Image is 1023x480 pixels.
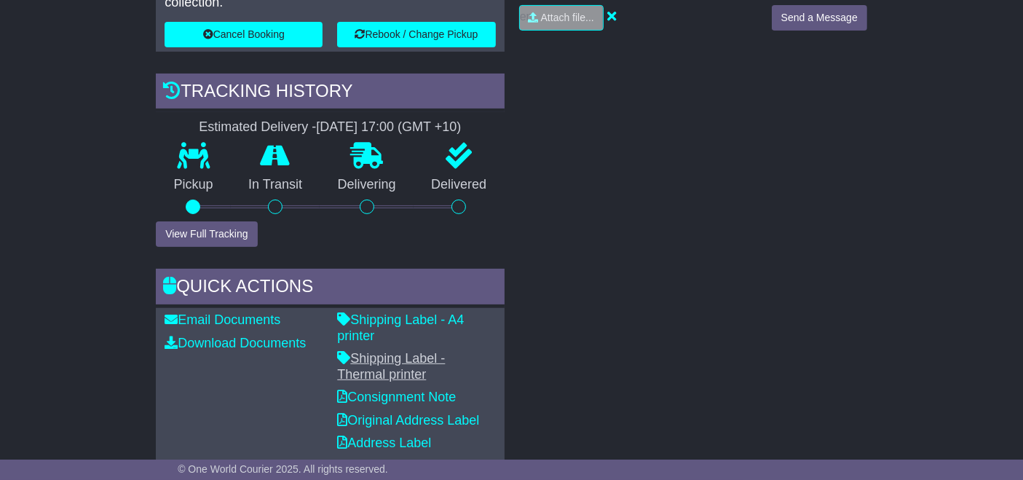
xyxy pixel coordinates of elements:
[231,177,320,193] p: In Transit
[316,119,461,135] div: [DATE] 17:00 (GMT +10)
[337,312,464,343] a: Shipping Label - A4 printer
[772,5,867,31] button: Send a Message
[414,177,505,193] p: Delivered
[156,269,504,308] div: Quick Actions
[337,436,431,450] a: Address Label
[165,336,306,350] a: Download Documents
[156,177,231,193] p: Pickup
[337,22,495,47] button: Rebook / Change Pickup
[165,312,280,327] a: Email Documents
[156,221,257,247] button: View Full Tracking
[320,177,414,193] p: Delivering
[165,22,323,47] button: Cancel Booking
[337,390,456,404] a: Consignment Note
[337,351,445,382] a: Shipping Label - Thermal printer
[178,463,388,475] span: © One World Courier 2025. All rights reserved.
[337,413,479,428] a: Original Address Label
[156,119,504,135] div: Estimated Delivery -
[156,74,504,113] div: Tracking history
